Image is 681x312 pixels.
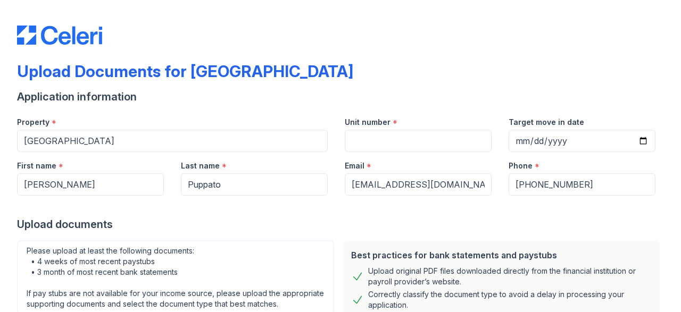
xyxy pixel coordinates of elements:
div: Upload documents [17,217,664,232]
label: Phone [509,161,533,171]
label: First name [17,161,56,171]
div: Upload Documents for [GEOGRAPHIC_DATA] [17,62,353,81]
label: Property [17,117,49,128]
div: Correctly classify the document type to avoid a delay in processing your application. [368,289,651,310]
div: Best practices for bank statements and paystubs [351,249,651,262]
label: Unit number [345,117,391,128]
label: Email [345,161,364,171]
label: Last name [181,161,220,171]
div: Application information [17,89,664,104]
div: Upload original PDF files downloaded directly from the financial institution or payroll provider’... [368,266,651,287]
label: Target move in date [509,117,584,128]
img: CE_Logo_Blue-a8612792a0a2168367f1c8372b55b34899dd931a85d93a1a3d3e32e68fde9ad4.png [17,26,102,45]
